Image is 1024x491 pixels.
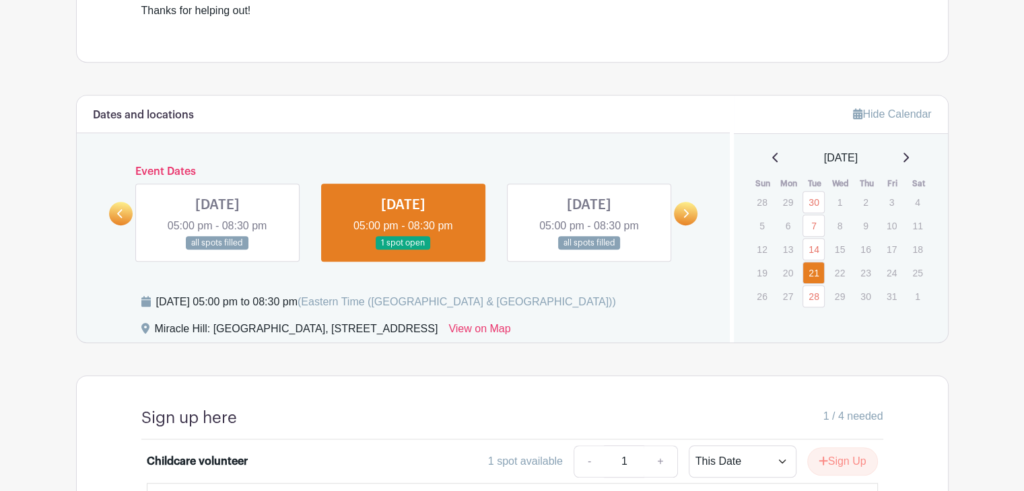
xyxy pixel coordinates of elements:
p: 6 [777,215,799,236]
p: 15 [829,239,851,260]
p: 8 [829,215,851,236]
p: 16 [854,239,877,260]
p: 1 [906,286,928,307]
p: 2 [854,192,877,213]
p: 22 [829,262,851,283]
div: Childcare volunteer [147,453,248,469]
a: - [574,445,605,478]
p: 11 [906,215,928,236]
th: Fri [880,177,906,190]
p: 20 [777,262,799,283]
th: Wed [828,177,854,190]
p: 30 [854,286,877,307]
p: 27 [777,286,799,307]
h6: Event Dates [133,165,675,178]
a: + [644,445,677,478]
p: 31 [881,286,903,307]
a: 28 [803,285,825,307]
p: 1 [829,192,851,213]
th: Thu [854,177,880,190]
a: 21 [803,262,825,284]
th: Mon [776,177,803,190]
div: Miracle Hill: [GEOGRAPHIC_DATA], [STREET_ADDRESS] [155,321,438,342]
p: 26 [751,286,773,307]
p: 23 [854,262,877,283]
p: 19 [751,262,773,283]
p: 24 [881,262,903,283]
p: 10 [881,215,903,236]
th: Sun [750,177,776,190]
p: 29 [777,192,799,213]
h4: Sign up here [141,408,237,428]
p: 18 [906,239,928,260]
p: 9 [854,215,877,236]
a: Hide Calendar [853,108,931,120]
p: 25 [906,262,928,283]
a: 7 [803,215,825,237]
span: (Eastern Time ([GEOGRAPHIC_DATA] & [GEOGRAPHIC_DATA])) [298,296,616,307]
p: 29 [829,286,851,307]
div: [DATE] 05:00 pm to 08:30 pm [156,294,616,310]
span: 1 / 4 needed [823,408,883,424]
span: [DATE] [824,150,858,166]
div: 1 spot available [488,453,563,469]
p: 28 [751,192,773,213]
p: 13 [777,239,799,260]
a: View on Map [448,321,510,342]
th: Sat [906,177,932,190]
h6: Dates and locations [93,109,194,122]
p: 17 [881,239,903,260]
button: Sign Up [807,447,878,476]
p: 5 [751,215,773,236]
p: 3 [881,192,903,213]
a: 30 [803,191,825,213]
a: 14 [803,238,825,260]
p: 12 [751,239,773,260]
th: Tue [802,177,828,190]
p: 4 [906,192,928,213]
